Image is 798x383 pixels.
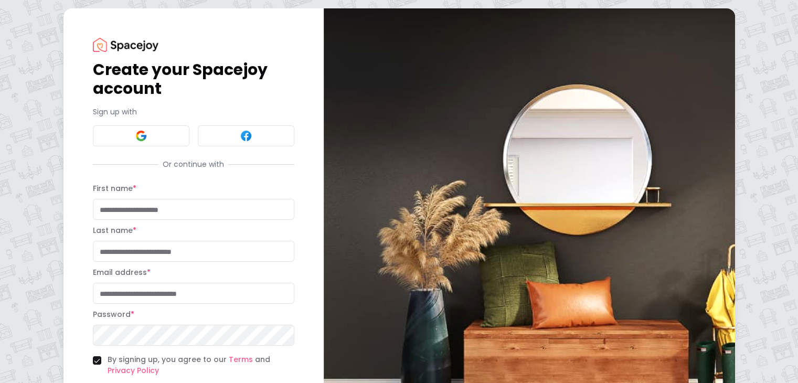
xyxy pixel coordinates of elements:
img: Spacejoy Logo [93,38,158,52]
label: Last name [93,225,136,236]
a: Privacy Policy [108,365,159,376]
label: Email address [93,267,151,278]
h1: Create your Spacejoy account [93,60,294,98]
a: Terms [229,354,253,365]
p: Sign up with [93,107,294,117]
span: Or continue with [158,159,228,169]
img: Google signin [135,130,147,142]
label: First name [93,183,136,194]
label: Password [93,309,134,320]
label: By signing up, you agree to our and [108,354,294,376]
img: Facebook signin [240,130,252,142]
